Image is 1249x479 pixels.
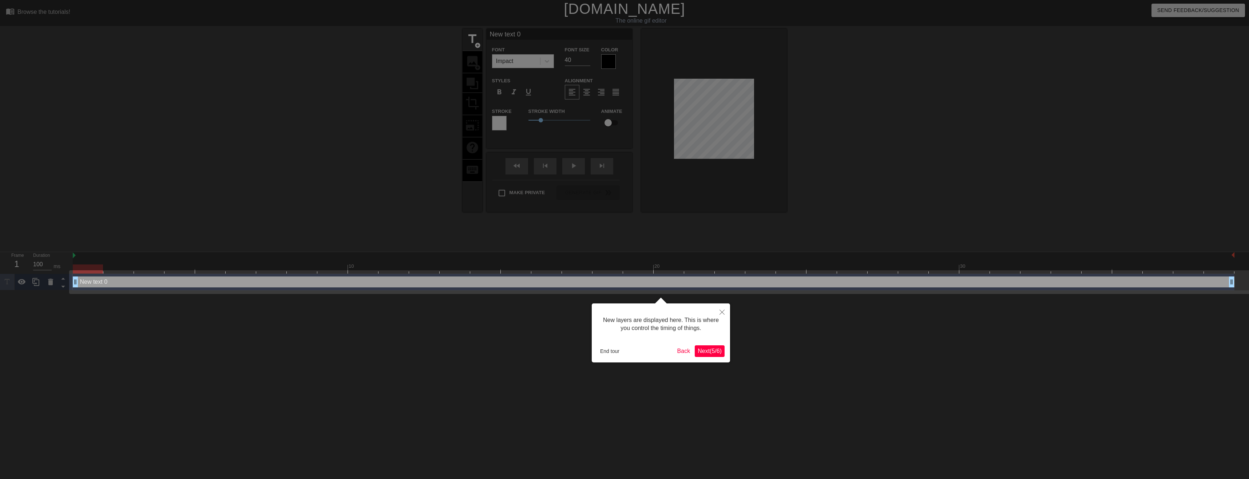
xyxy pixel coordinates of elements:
button: End tour [597,346,622,357]
button: Back [674,345,693,357]
div: New layers are displayed here. This is where you control the timing of things. [597,309,725,340]
span: Next ( 5 / 6 ) [698,348,722,354]
button: Close [714,303,730,320]
button: Next [695,345,725,357]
